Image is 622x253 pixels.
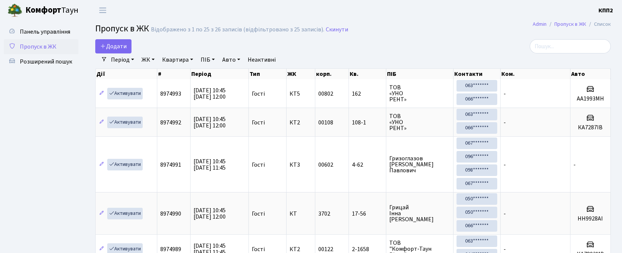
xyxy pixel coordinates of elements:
span: 00802 [318,90,333,98]
a: Скинути [326,26,348,33]
span: Пропуск в ЖК [20,43,56,51]
a: Активувати [107,88,143,99]
a: Активувати [107,159,143,170]
th: Контакти [454,69,501,79]
span: КТ3 [290,162,312,168]
span: [DATE] 10:45 [DATE] 12:00 [194,86,226,101]
a: КПП2 [598,6,613,15]
span: - [504,161,506,169]
b: Комфорт [25,4,61,16]
li: Список [586,20,611,28]
th: # [157,69,191,79]
span: Гості [252,91,265,97]
span: 8974990 [160,210,181,218]
span: [DATE] 10:45 [DATE] 11:45 [194,157,226,172]
span: Таун [25,4,78,17]
span: 2-1658 [352,246,383,252]
a: Квартира [159,53,196,66]
button: Переключити навігацію [93,4,112,16]
span: Додати [100,42,127,50]
span: 00108 [318,118,333,127]
h5: НН9928АІ [573,215,607,222]
a: Додати [95,39,131,53]
span: Пропуск в ЖК [95,22,149,35]
span: 108-1 [352,120,383,126]
span: Грицай Інна [PERSON_NAME] [389,204,450,222]
th: Кв. [349,69,386,79]
span: - [573,161,576,169]
span: Гризоглазов [PERSON_NAME] Павлович [389,155,450,173]
th: корп. [315,69,349,79]
a: Неактивні [245,53,279,66]
span: КТ2 [290,120,312,126]
span: - [504,118,506,127]
span: 17-56 [352,211,383,217]
span: 3702 [318,210,330,218]
span: - [504,90,506,98]
span: Гості [252,120,265,126]
th: ЖК [287,69,315,79]
span: 8974991 [160,161,181,169]
a: Пропуск в ЖК [554,20,586,28]
span: [DATE] 10:45 [DATE] 12:00 [194,206,226,221]
nav: breadcrumb [522,16,622,32]
span: [DATE] 10:45 [DATE] 12:00 [194,115,226,130]
span: Розширений пошук [20,58,72,66]
img: logo.png [7,3,22,18]
a: Активувати [107,117,143,128]
th: Період [191,69,249,79]
th: Ком. [501,69,570,79]
div: Відображено з 1 по 25 з 26 записів (відфільтровано з 25 записів). [151,26,324,33]
a: Розширений пошук [4,54,78,69]
h5: АА1993МН [573,95,607,102]
input: Пошук... [530,39,611,53]
a: Пропуск в ЖК [4,39,78,54]
span: 162 [352,91,383,97]
span: Гості [252,211,265,217]
span: ТОВ «УНО РЕНТ» [389,84,450,102]
span: Гості [252,246,265,252]
span: 4-62 [352,162,383,168]
span: ТОВ «УНО РЕНТ» [389,113,450,131]
th: ПІБ [386,69,454,79]
span: КТ5 [290,91,312,97]
span: Гості [252,162,265,168]
span: 00602 [318,161,333,169]
span: 8974992 [160,118,181,127]
th: Тип [249,69,287,79]
th: Дії [96,69,157,79]
a: Панель управління [4,24,78,39]
span: 8974993 [160,90,181,98]
span: - [504,210,506,218]
span: КТ2 [290,246,312,252]
a: ПІБ [198,53,218,66]
h5: КА7287ІВ [573,124,607,131]
a: Період [108,53,137,66]
span: Панель управління [20,28,70,36]
a: Активувати [107,208,143,219]
a: Авто [219,53,243,66]
a: Admin [533,20,547,28]
th: Авто [570,69,611,79]
a: ЖК [139,53,158,66]
span: КТ [290,211,312,217]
